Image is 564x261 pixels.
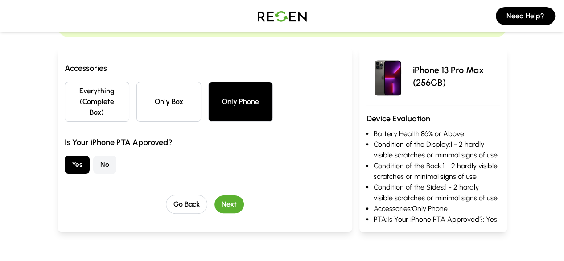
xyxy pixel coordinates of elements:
button: Next [214,195,244,213]
button: Go Back [166,195,207,214]
p: iPhone 13 Pro Max (256GB) [413,64,500,89]
li: Condition of the Display: 1 - 2 hardly visible scratches or minimal signs of use [374,139,500,161]
li: PTA: Is Your iPhone PTA Approved?: Yes [374,214,500,225]
li: Condition of the Back: 1 - 2 hardly visible scratches or minimal signs of use [374,161,500,182]
li: Battery Health: 86% or Above [374,128,500,139]
img: Logo [251,4,313,29]
button: Only Phone [208,82,273,122]
h3: Accessories [65,62,345,75]
button: Only Box [136,82,201,122]
img: iPhone 13 Pro Max [366,55,409,98]
h3: Device Evaluation [366,112,500,125]
button: Need Help? [496,7,555,25]
button: No [93,156,116,174]
li: Accessories: Only Phone [374,203,500,214]
li: Condition of the Sides: 1 - 2 hardly visible scratches or minimal signs of use [374,182,500,203]
button: Yes [65,156,90,174]
button: Everything (Complete Box) [65,82,129,122]
h3: Is Your iPhone PTA Approved? [65,136,345,149]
